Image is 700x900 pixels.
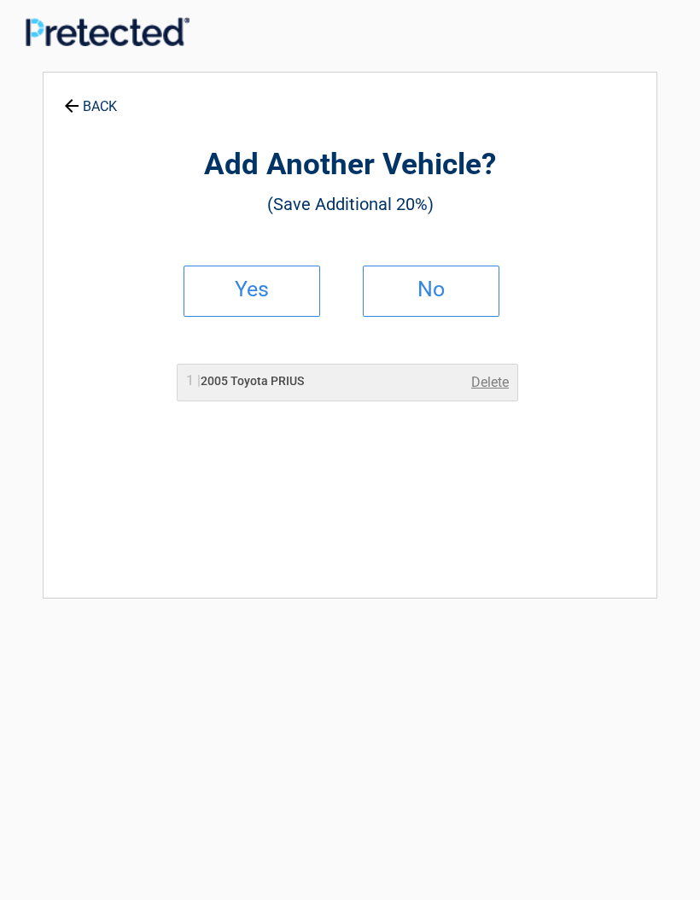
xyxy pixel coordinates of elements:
h3: (Save Additional 20%) [52,190,648,219]
h2: Yes [201,283,302,295]
h2: 2005 Toyota PRIUS [186,372,304,390]
span: 1 | [186,372,201,389]
a: Delete [471,372,509,393]
h2: Add Another Vehicle? [52,145,648,185]
img: Main Logo [26,17,190,47]
a: BACK [61,84,120,114]
h2: No [381,283,481,295]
